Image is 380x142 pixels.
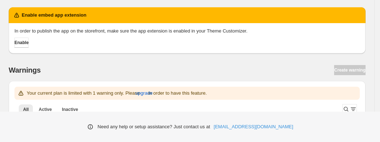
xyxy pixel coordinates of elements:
span: All [23,107,29,112]
h2: Warnings [9,66,41,74]
button: Enable [14,38,29,48]
span: Inactive [62,107,78,112]
span: Enable [14,40,29,46]
p: In order to publish the app on the storefront, make sure the app extension is enabled in your The... [14,27,360,35]
span: Active [39,107,52,112]
span: upgrade [135,90,153,97]
p: Your current plan is limited with 1 warning only. Please in order to have this feature. [27,90,207,97]
button: upgrade [135,87,153,99]
h2: Enable embed app extension [22,12,86,19]
a: [EMAIL_ADDRESS][DOMAIN_NAME] [214,123,293,130]
button: Search and filter results [342,104,357,114]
